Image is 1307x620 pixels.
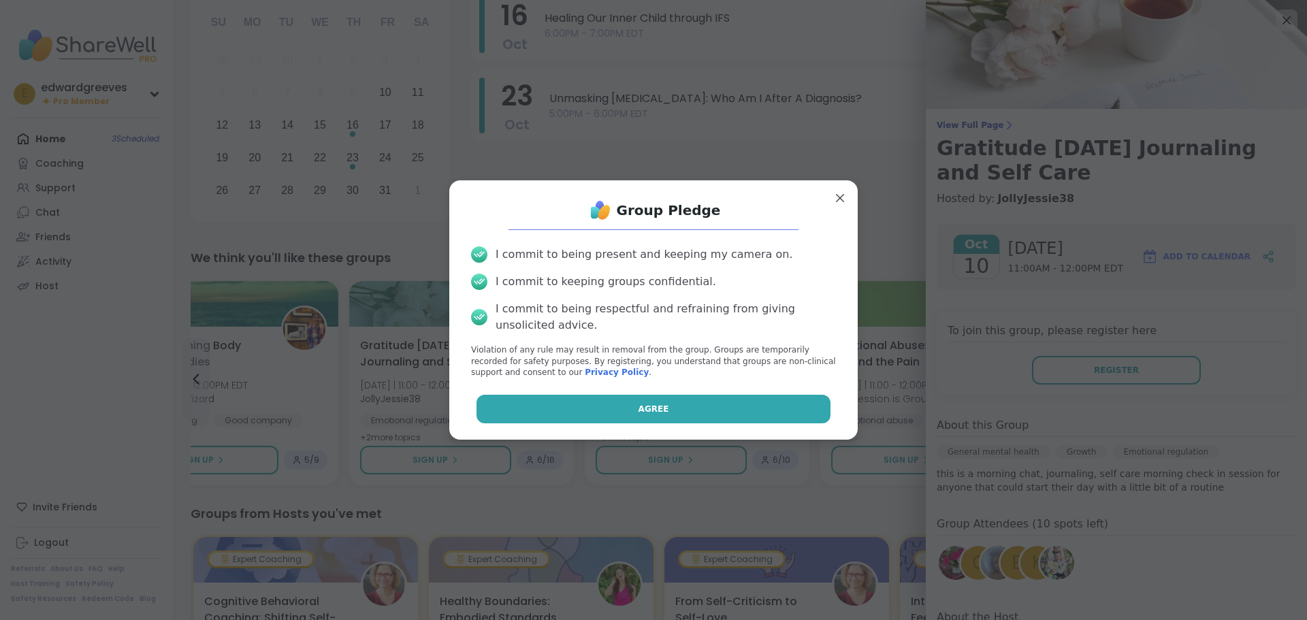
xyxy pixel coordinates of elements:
[471,344,836,378] p: Violation of any rule may result in removal from the group. Groups are temporarily recorded for s...
[639,403,669,415] span: Agree
[477,395,831,423] button: Agree
[496,301,836,333] div: I commit to being respectful and refraining from giving unsolicited advice.
[587,197,614,224] img: ShareWell Logo
[585,368,649,377] a: Privacy Policy
[496,246,792,263] div: I commit to being present and keeping my camera on.
[617,201,721,220] h1: Group Pledge
[496,274,716,290] div: I commit to keeping groups confidential.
